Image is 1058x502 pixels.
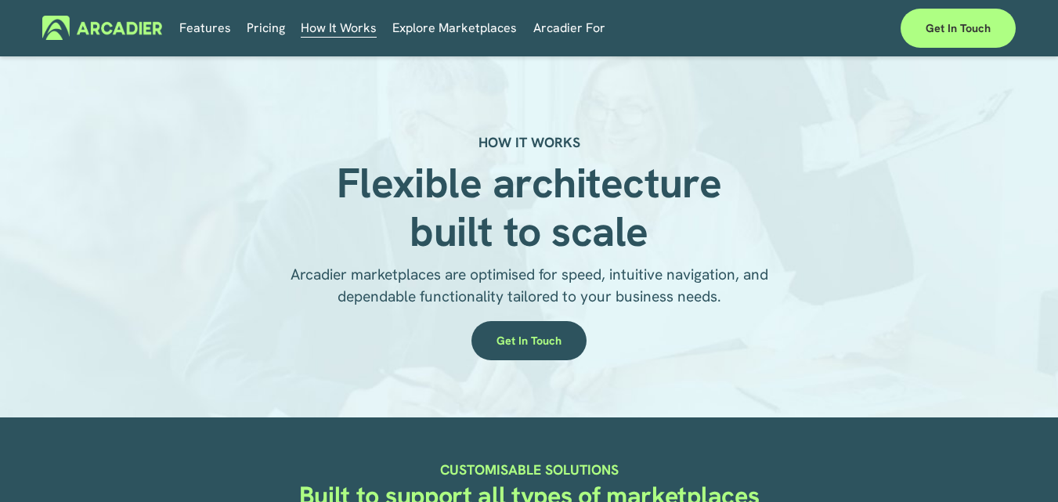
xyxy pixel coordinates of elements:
[440,460,619,479] strong: CUSTOMISABLE SOLUTIONS
[471,321,587,360] a: Get in touch
[301,16,377,40] a: folder dropdown
[901,9,1016,48] a: Get in touch
[337,156,732,259] strong: Flexible architecture built to scale
[478,133,580,151] strong: HOW IT WORKS
[291,265,772,306] span: Arcadier marketplaces are optimised for speed, intuitive navigation, and dependable functionality...
[533,17,605,39] span: Arcadier For
[533,16,605,40] a: folder dropdown
[179,16,231,40] a: Features
[42,16,162,40] img: Arcadier
[301,17,377,39] span: How It Works
[247,16,285,40] a: Pricing
[392,16,517,40] a: Explore Marketplaces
